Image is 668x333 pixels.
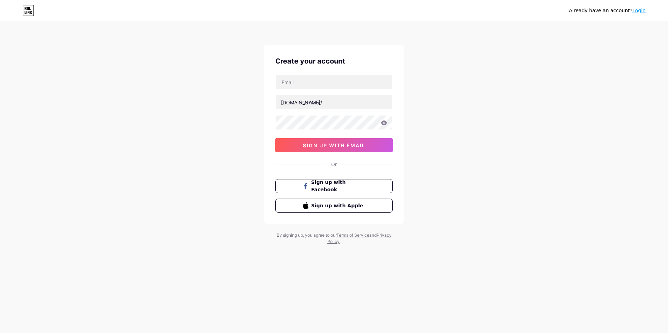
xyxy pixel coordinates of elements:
button: Sign up with Facebook [275,179,393,193]
input: Email [276,75,392,89]
div: Create your account [275,56,393,66]
div: Or [331,161,337,168]
div: By signing up, you agree to our and . [275,232,393,245]
button: Sign up with Apple [275,199,393,213]
a: Terms of Service [336,232,369,238]
div: Already have an account? [569,7,646,14]
span: sign up with email [303,142,365,148]
button: sign up with email [275,138,393,152]
input: username [276,95,392,109]
div: [DOMAIN_NAME]/ [281,99,322,106]
span: Sign up with Apple [311,202,365,209]
a: Login [632,8,646,13]
span: Sign up with Facebook [311,179,365,193]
